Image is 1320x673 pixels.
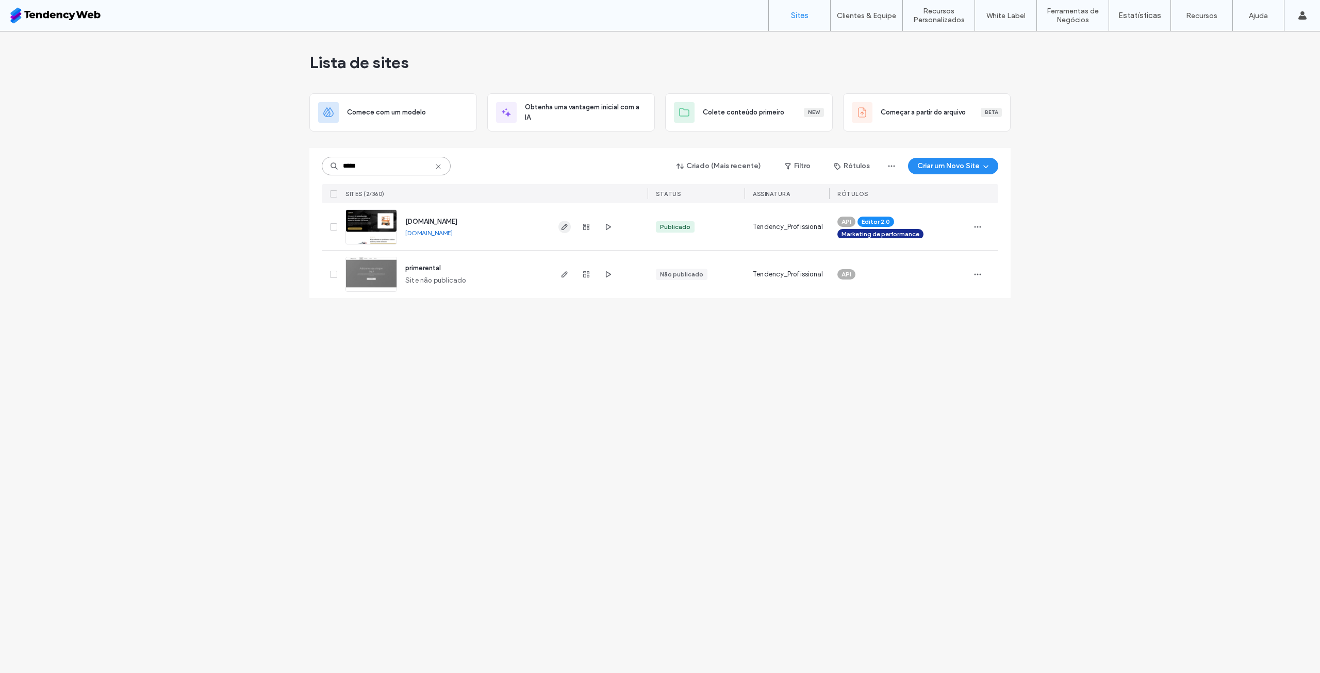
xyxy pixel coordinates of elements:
[309,52,409,73] span: Lista de sites
[1186,11,1217,20] label: Recursos
[120,61,166,68] div: Palavras-chave
[981,108,1002,117] div: Beta
[825,158,879,174] button: Rótulos
[881,107,966,118] span: Começar a partir do arquivo
[668,158,770,174] button: Criado (Mais recente)
[837,11,896,20] label: Clientes & Equipe
[837,190,868,198] span: Rótulos
[903,7,975,24] label: Recursos Personalizados
[660,270,703,279] div: Não publicado
[109,60,117,68] img: tab_keywords_by_traffic_grey.svg
[1118,11,1161,20] label: Estatísticas
[841,270,851,279] span: API
[16,17,25,25] img: logo_orange.svg
[986,11,1026,20] label: White Label
[16,27,25,35] img: website_grey.svg
[1037,7,1109,24] label: Ferramentas de Negócios
[753,222,823,232] span: Tendency_Profissional
[405,229,453,237] a: [DOMAIN_NAME]
[43,60,51,68] img: tab_domain_overview_orange.svg
[843,93,1011,132] div: Começar a partir do arquivoBeta
[791,11,808,20] label: Sites
[405,264,441,272] a: primerental
[841,229,919,239] span: Marketing de performance
[487,93,655,132] div: Obtenha uma vantagem inicial com a IA
[774,158,821,174] button: Filtro
[29,17,51,25] div: v 4.0.25
[665,93,833,132] div: Colete conteúdo primeiroNew
[345,190,385,198] span: Sites (2/360)
[753,269,823,280] span: Tendency_Profissional
[656,190,681,198] span: STATUS
[1249,11,1268,20] label: Ajuda
[753,190,790,198] span: Assinatura
[27,27,147,35] div: [PERSON_NAME]: [DOMAIN_NAME]
[347,107,426,118] span: Comece com um modelo
[862,217,890,226] span: Editor 2.0
[660,222,690,232] div: Publicado
[841,217,851,226] span: API
[405,218,457,225] a: [DOMAIN_NAME]
[405,275,466,286] span: Site não publicado
[23,7,49,17] span: Ajuda
[309,93,477,132] div: Comece com um modelo
[54,61,79,68] div: Domínio
[908,158,998,174] button: Criar um Novo Site
[804,108,824,117] div: New
[703,107,784,118] span: Colete conteúdo primeiro
[525,102,646,123] span: Obtenha uma vantagem inicial com a IA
